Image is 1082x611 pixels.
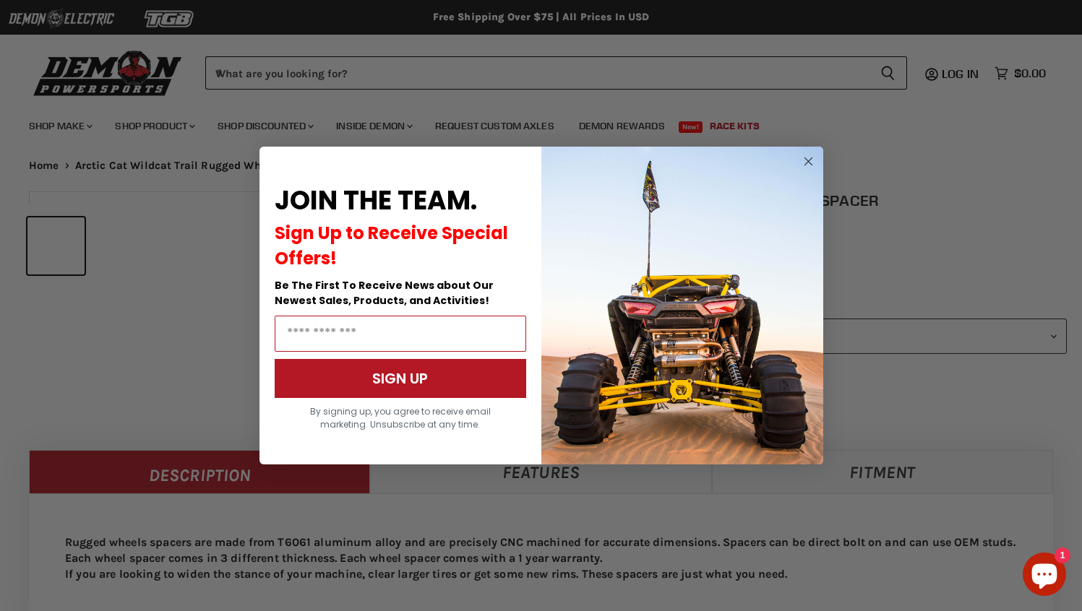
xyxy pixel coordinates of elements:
[799,152,817,170] button: Close dialog
[1018,552,1070,599] inbox-online-store-chat: Shopify online store chat
[275,221,508,270] span: Sign Up to Receive Special Offers!
[275,359,526,398] button: SIGN UP
[310,405,491,430] span: By signing up, you agree to receive email marketing. Unsubscribe at any time.
[275,182,477,219] span: JOIN THE TEAM.
[541,147,823,464] img: a9095488-b6e7-41ba-879d-588abfab540b.jpeg
[275,278,494,308] span: Be The First To Receive News about Our Newest Sales, Products, and Activities!
[275,316,526,352] input: Email Address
